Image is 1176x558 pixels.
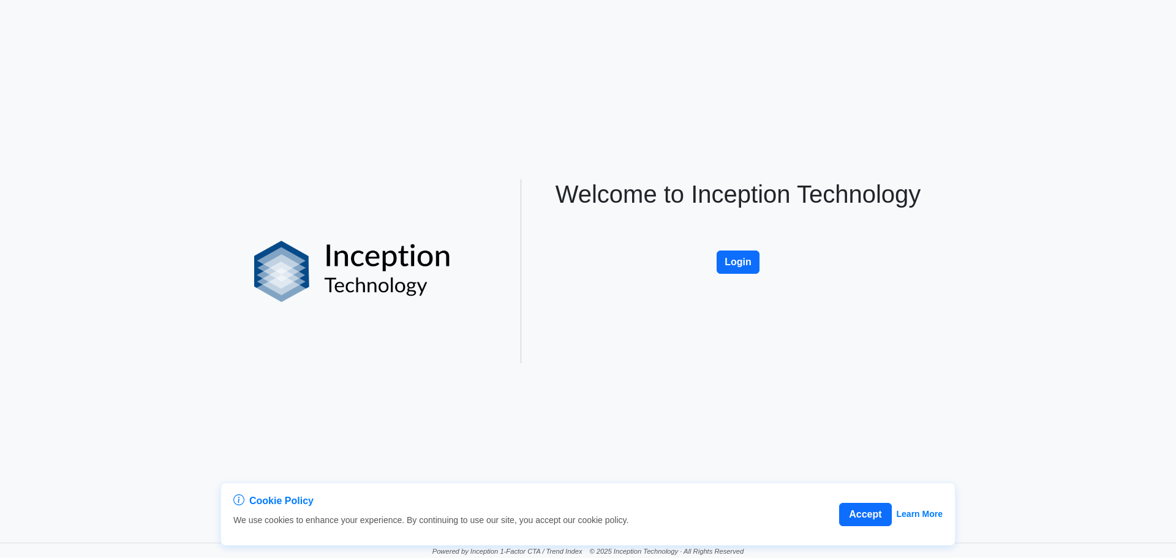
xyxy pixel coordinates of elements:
[233,514,628,527] p: We use cookies to enhance your experience. By continuing to use our site, you accept our cookie p...
[254,241,451,302] img: logo%20black.png
[897,508,943,521] a: Learn More
[717,251,759,274] button: Login
[717,238,759,248] a: Login
[839,503,891,526] button: Accept
[249,494,314,508] span: Cookie Policy
[543,179,933,209] h1: Welcome to Inception Technology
